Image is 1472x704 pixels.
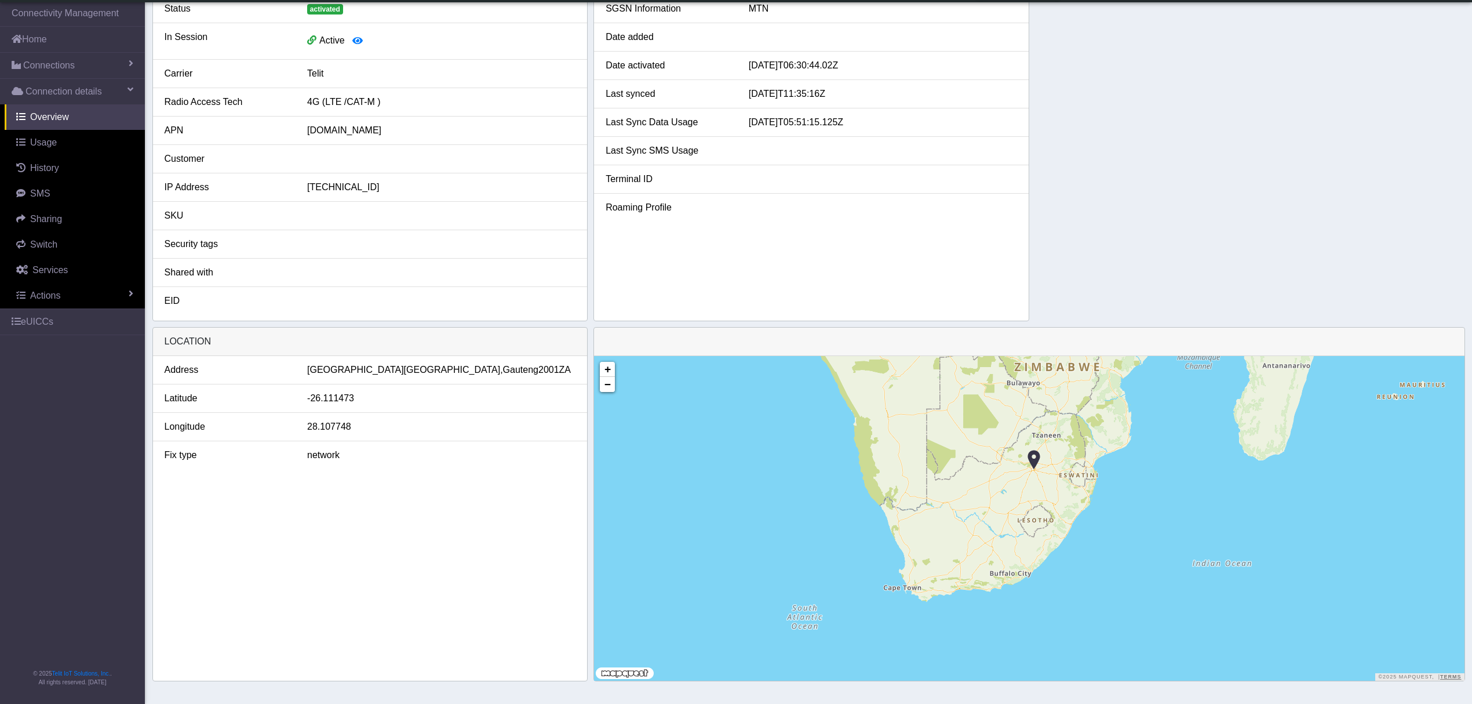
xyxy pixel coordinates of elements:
a: Telit IoT Solutions, Inc. [52,670,110,677]
div: SKU [156,209,299,223]
div: Radio Access Tech [156,95,299,109]
div: APN [156,124,299,137]
button: View session details [345,30,370,52]
a: Actions [5,283,145,309]
div: -26.111473 [298,391,584,405]
div: MTN [740,2,1026,16]
a: Zoom out [600,377,615,392]
a: Zoom in [600,362,615,377]
div: Fix type [156,448,299,462]
span: activated [307,4,343,14]
a: Terms [1440,674,1462,680]
div: Telit [298,67,584,81]
div: Address [156,363,299,377]
span: Connection details [25,85,102,99]
div: Terminal ID [597,172,740,186]
div: Last synced [597,87,740,101]
span: ZA [559,363,571,377]
div: [DATE]T06:30:44.02Z [740,59,1026,72]
div: [DATE]T11:35:16Z [740,87,1026,101]
span: [GEOGRAPHIC_DATA], [404,363,503,377]
span: Connections [23,59,75,72]
span: [GEOGRAPHIC_DATA] [307,363,404,377]
span: Usage [30,137,57,147]
div: 4G (LTE /CAT-M ) [298,95,584,109]
div: ©2025 MapQuest, | [1375,673,1464,681]
a: Services [5,257,145,283]
span: SMS [30,188,50,198]
span: Active [319,35,345,45]
div: Date activated [597,59,740,72]
div: EID [156,294,299,308]
div: [DATE]T05:51:15.125Z [740,115,1026,129]
div: LOCATION [153,328,588,356]
span: Actions [30,291,60,300]
div: [DOMAIN_NAME] [298,124,584,137]
span: Sharing [30,214,62,224]
span: Services [32,265,68,275]
div: In Session [156,30,299,52]
div: Latitude [156,391,299,405]
span: Overview [30,112,69,122]
div: Roaming Profile [597,201,740,215]
div: network [298,448,584,462]
div: SGSN Information [597,2,740,16]
a: Overview [5,104,145,130]
div: Last Sync SMS Usage [597,144,740,158]
a: SMS [5,181,145,206]
span: 2001 [538,363,559,377]
div: IP Address [156,180,299,194]
div: Carrier [156,67,299,81]
div: [TECHNICAL_ID] [298,180,584,194]
span: Switch [30,239,57,249]
div: Last Sync Data Usage [597,115,740,129]
div: Security tags [156,237,299,251]
span: History [30,163,59,173]
a: History [5,155,145,181]
span: Gauteng [503,363,538,377]
a: Switch [5,232,145,257]
div: 28.107748 [298,420,584,434]
div: Shared with [156,266,299,280]
div: Longitude [156,420,299,434]
div: Status [156,2,299,16]
div: Customer [156,152,299,166]
a: Sharing [5,206,145,232]
div: Date added [597,30,740,44]
a: Usage [5,130,145,155]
